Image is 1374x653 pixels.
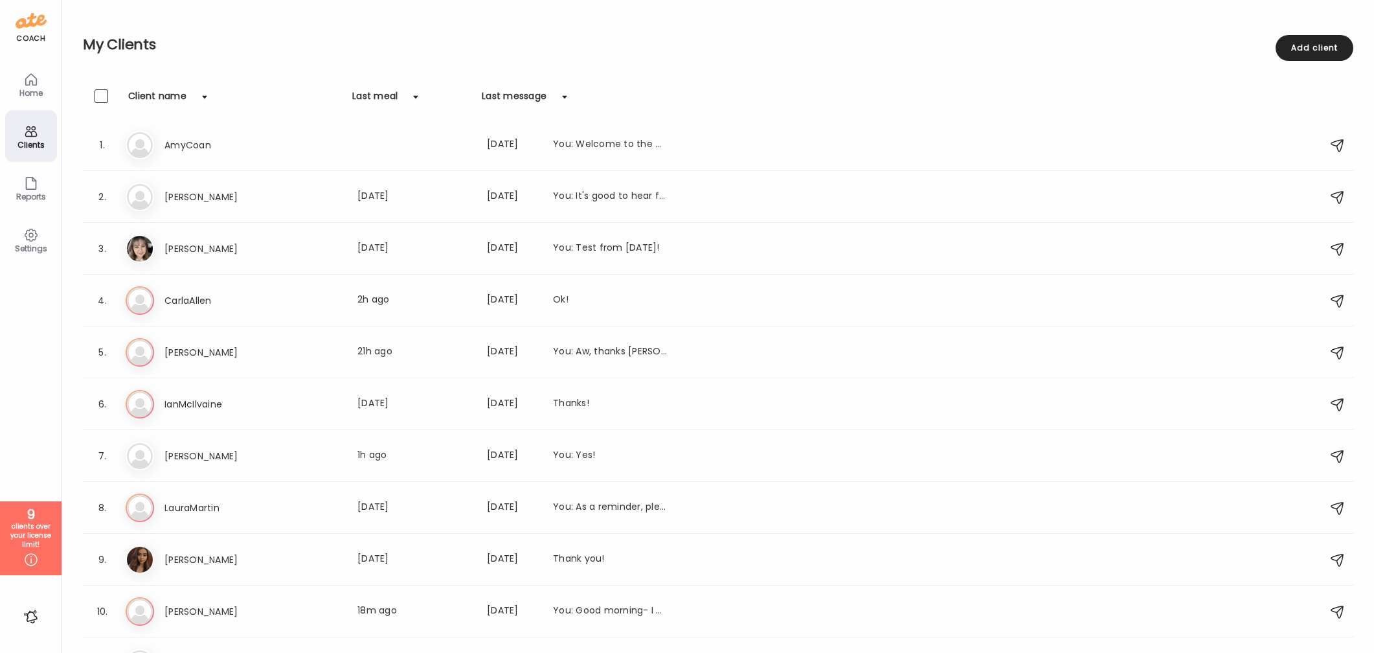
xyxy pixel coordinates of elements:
[553,137,667,153] div: You: Welcome to the App! Great job on getting it downloaded, and connected with the coach code. I...
[487,396,537,412] div: [DATE]
[487,241,537,257] div: [DATE]
[5,507,57,522] div: 9
[164,293,278,308] h3: CarlaAllen
[553,552,667,567] div: Thank you!
[164,345,278,360] h3: [PERSON_NAME]
[164,396,278,412] h3: IanMcIlvaine
[164,241,278,257] h3: [PERSON_NAME]
[95,189,110,205] div: 2.
[16,33,45,44] div: coach
[8,244,54,253] div: Settings
[357,396,471,412] div: [DATE]
[128,89,186,110] div: Client name
[553,500,667,516] div: You: As a reminder, please restart your logging! I look forward to seeing your food photos :)
[553,189,667,205] div: You: It's good to hear from you! Thank you for the update. I will make a note for us to assess an...
[357,448,471,464] div: 1h ago
[164,604,278,619] h3: [PERSON_NAME]
[95,241,110,257] div: 3.
[95,448,110,464] div: 7.
[95,552,110,567] div: 9.
[95,396,110,412] div: 6.
[553,396,667,412] div: Thanks!
[95,137,110,153] div: 1.
[164,137,278,153] h3: AmyCoan
[553,345,667,360] div: You: Aw, thanks [PERSON_NAME]!! You're so sweet. We are very excited, and grateful. I'm so happy ...
[553,293,667,308] div: Ok!
[164,448,278,464] h3: [PERSON_NAME]
[164,500,278,516] h3: LauraMartin
[95,604,110,619] div: 10.
[95,293,110,308] div: 4.
[95,500,110,516] div: 8.
[5,522,57,549] div: clients over your license limit!
[8,89,54,97] div: Home
[357,189,471,205] div: [DATE]
[553,604,667,619] div: You: Good morning- I have added this to my note as a reminder for this evening. Talk soon! :)
[482,89,546,110] div: Last message
[553,241,667,257] div: You: Test from [DATE]!
[1276,35,1353,61] div: Add client
[16,10,47,31] img: ate
[487,293,537,308] div: [DATE]
[487,604,537,619] div: [DATE]
[357,345,471,360] div: 21h ago
[487,448,537,464] div: [DATE]
[487,500,537,516] div: [DATE]
[487,345,537,360] div: [DATE]
[357,604,471,619] div: 18m ago
[8,141,54,149] div: Clients
[487,137,537,153] div: [DATE]
[95,345,110,360] div: 5.
[487,552,537,567] div: [DATE]
[487,189,537,205] div: [DATE]
[357,500,471,516] div: [DATE]
[83,35,1353,54] h2: My Clients
[164,189,278,205] h3: [PERSON_NAME]
[357,552,471,567] div: [DATE]
[352,89,398,110] div: Last meal
[164,552,278,567] h3: [PERSON_NAME]
[8,192,54,201] div: Reports
[357,293,471,308] div: 2h ago
[357,241,471,257] div: [DATE]
[553,448,667,464] div: You: Yes!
